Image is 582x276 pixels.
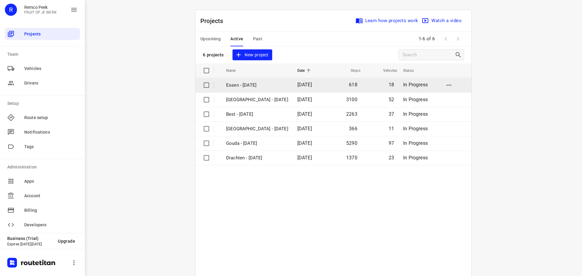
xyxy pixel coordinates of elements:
span: Billing [24,207,78,214]
span: 52 [389,97,394,102]
div: Developers [5,219,80,231]
div: R [5,4,17,16]
span: Route setup [24,115,78,121]
span: 2263 [346,111,357,117]
span: Drivers [24,80,78,86]
p: Gouda - Monday [226,140,288,147]
div: Notifications [5,126,80,138]
span: Stops [343,67,360,74]
p: 6 projects [203,52,224,58]
span: [DATE] [297,155,312,161]
span: 11 [389,126,394,131]
div: Route setup [5,111,80,124]
span: 3100 [346,97,357,102]
p: Setup [7,100,80,107]
span: 618 [349,82,357,88]
span: In Progress [403,82,428,88]
div: Tags [5,141,80,153]
span: 1-6 of 6 [416,32,437,45]
span: In Progress [403,140,428,146]
span: Notifications [24,129,78,135]
span: Projects [24,31,78,37]
span: [DATE] [297,140,312,146]
span: 18 [389,82,394,88]
span: Previous Page [440,33,452,45]
span: 97 [389,140,394,146]
span: [DATE] [297,111,312,117]
p: Remco Peek [24,5,57,10]
span: 366 [349,126,357,131]
div: Billing [5,204,80,216]
span: Upgrade [58,239,75,244]
span: Past [253,35,263,43]
span: Active [230,35,243,43]
span: Apps [24,178,78,185]
span: Developers [24,222,78,228]
span: 23 [389,155,394,161]
span: Upcoming [200,35,221,43]
p: Expires [DATE][DATE] [7,242,53,246]
p: Team [7,51,80,58]
p: Antwerpen - Monday [226,125,288,132]
div: Search [455,51,464,58]
input: Search projects [403,50,455,60]
div: Vehicles [5,62,80,75]
span: Name [226,67,244,74]
span: Date [297,67,313,74]
p: Drachten - Monday [226,155,288,161]
p: [GEOGRAPHIC_DATA] - [DATE] [226,96,288,103]
span: [DATE] [297,82,312,88]
button: New project [232,49,272,61]
p: Best - [DATE] [226,111,288,118]
span: Vehicles [375,67,397,74]
p: FRUIT OP JE WERK [24,10,57,15]
div: Apps [5,175,80,187]
span: In Progress [403,97,428,102]
span: In Progress [403,111,428,117]
span: [DATE] [297,97,312,102]
span: New project [236,51,268,59]
div: Account [5,190,80,202]
button: Upgrade [53,236,80,247]
span: 1370 [346,155,357,161]
span: In Progress [403,126,428,131]
span: Account [24,193,78,199]
span: Tags [24,144,78,150]
span: 5290 [346,140,357,146]
span: 37 [389,111,394,117]
span: Next Page [452,33,464,45]
div: Drivers [5,77,80,89]
p: Essen - Monday [226,82,288,89]
span: Status [403,67,422,74]
div: Projects [5,28,80,40]
span: In Progress [403,155,428,161]
p: Business (Trial) [7,236,53,241]
span: [DATE] [297,126,312,131]
p: Projects [200,16,228,25]
p: Administration [7,164,80,170]
span: Vehicles [24,65,78,72]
